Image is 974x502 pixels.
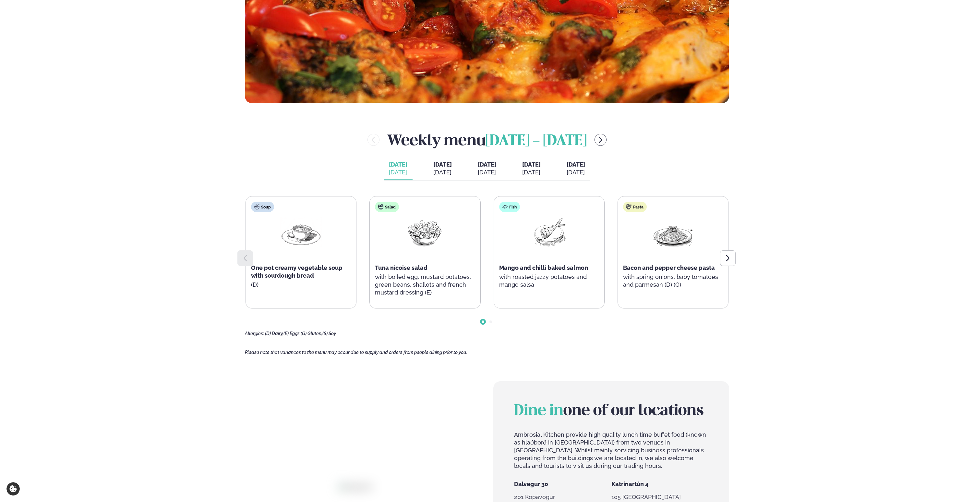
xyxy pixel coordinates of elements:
div: Soup [251,202,274,212]
img: Fish.png [528,217,570,247]
span: 105 [GEOGRAPHIC_DATA] [611,494,681,500]
span: [DATE] - [DATE] [486,134,587,148]
div: [DATE] [389,169,407,176]
p: with boiled egg, mustard potatoes, green beans, shallots and french mustard dressing (E) [375,273,475,296]
img: Spagetti.png [652,217,694,247]
span: Tuna nicoise salad [375,264,427,271]
span: [DATE] [478,161,496,168]
img: fish.svg [502,204,508,209]
div: [DATE] [478,169,496,176]
h5: Katrínartún 4 [611,480,708,488]
p: Ambrosial Kitchen provide high quality lunch time buffet food (known as hlaðborð in [GEOGRAPHIC_D... [514,431,708,470]
div: Pasta [623,202,647,212]
h5: Dalvegur 30 [514,480,611,488]
img: salad.svg [378,204,383,209]
button: [DATE] [DATE] [428,158,457,180]
button: [DATE] [DATE] [384,158,413,180]
img: Salad.png [404,217,446,247]
span: Allergies: [245,331,264,336]
span: One pot creamy vegetable soup with sourdough bread [251,264,343,279]
span: (G) Gluten, [301,331,322,336]
button: menu-btn-right [595,134,607,146]
span: Go to slide 1 [482,320,484,323]
h2: Weekly menu [387,129,587,150]
span: [DATE] [567,161,585,168]
div: [DATE] [567,169,585,176]
span: (D) Dairy, [265,331,283,336]
span: Please note that variances to the menu may occur due to supply and orders from people dining prio... [245,350,467,355]
span: Go to slide 2 [489,320,492,323]
button: menu-btn-left [367,134,379,146]
p: with roasted jazzy potatoes and mango salsa [499,273,599,289]
button: [DATE] [DATE] [561,158,590,180]
div: [DATE] [522,169,541,176]
span: Dine in [514,404,563,418]
span: (S) Soy [322,331,336,336]
div: Salad [375,202,399,212]
span: (E) Eggs, [283,331,301,336]
img: Soup.png [280,217,322,247]
span: [DATE] [433,161,452,168]
span: 201 Kopavogur [514,494,555,500]
img: pasta.svg [626,204,631,209]
a: Cookie settings [6,482,20,496]
button: [DATE] [DATE] [517,158,546,180]
span: Bacon and pepper cheese pasta [623,264,715,271]
div: [DATE] [433,169,452,176]
h2: one of our locations [514,402,708,420]
span: [DATE] [389,161,407,169]
div: Fish [499,202,520,212]
p: (D) [251,281,351,289]
span: Mango and chilli baked salmon [499,264,588,271]
span: [DATE] [522,161,541,168]
button: [DATE] [DATE] [473,158,501,180]
p: with spring onions, baby tomatoes and parmesan (D) (G) [623,273,723,289]
img: soup.svg [254,204,259,209]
